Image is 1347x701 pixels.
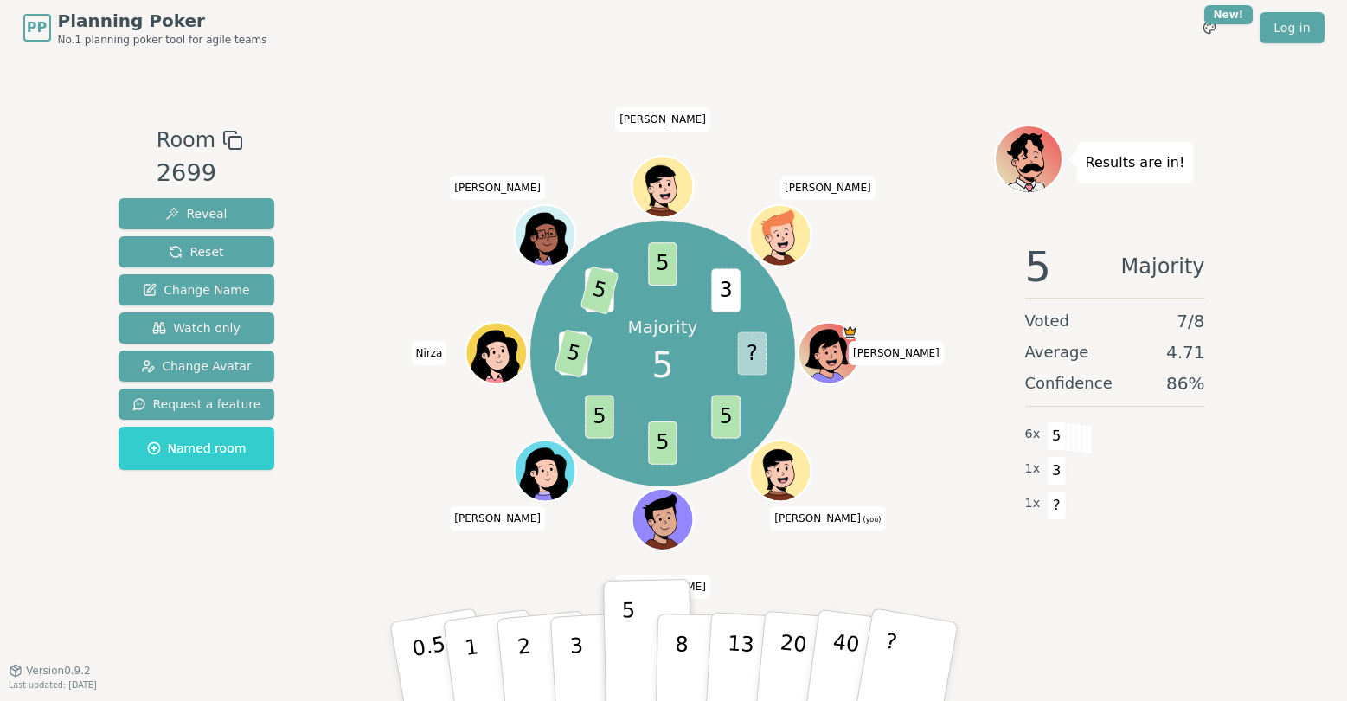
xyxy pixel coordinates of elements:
span: Click to change your name [849,341,944,365]
span: 5 [648,242,677,286]
span: Named room [147,440,247,457]
span: Voted [1025,309,1070,333]
span: Click to change your name [615,575,710,599]
button: Watch only [119,312,275,344]
span: Request a feature [132,396,261,413]
span: Natasha is the host [843,325,858,340]
span: (you) [861,516,882,524]
span: Last updated: [DATE] [9,680,97,690]
span: PP [27,17,47,38]
span: 5 [648,421,677,465]
span: 5 [580,266,619,315]
span: 1 x [1025,494,1041,513]
button: Named room [119,427,275,470]
span: 3 [1047,456,1067,486]
span: 86 % [1166,371,1204,396]
span: Click to change your name [615,107,710,132]
button: Version0.9.2 [9,664,91,678]
div: 2699 [157,156,243,191]
span: 4.71 [1166,340,1205,364]
span: 7 / 8 [1177,309,1204,333]
button: New! [1194,12,1225,43]
span: ? [738,331,767,375]
button: Reveal [119,198,275,229]
button: Change Name [119,274,275,305]
span: No.1 planning poker tool for agile teams [58,33,267,47]
span: Room [157,125,215,156]
span: Change Name [143,281,249,299]
span: 5 [554,329,593,378]
span: 5 [1047,421,1067,451]
span: 5 [585,395,613,438]
span: ? [1047,491,1067,520]
p: 5 [621,598,636,691]
span: Reset [169,243,223,260]
span: Average [1025,340,1089,364]
p: Majority [628,315,698,339]
span: Reveal [165,205,227,222]
div: New! [1204,5,1254,24]
span: Click to change your name [412,341,447,365]
button: Request a feature [119,389,275,420]
a: Log in [1260,12,1324,43]
span: Click to change your name [450,176,545,200]
button: Change Avatar [119,350,275,382]
span: Version 0.9.2 [26,664,91,678]
span: Click to change your name [770,506,885,531]
span: Confidence [1025,371,1113,396]
span: Change Avatar [141,357,252,375]
span: 6 x [1025,425,1041,444]
a: PPPlanning PokerNo.1 planning poker tool for agile teams [23,9,267,47]
span: 5 [651,339,673,391]
span: 5 [711,395,740,438]
span: Planning Poker [58,9,267,33]
span: 5 [1025,246,1052,287]
button: Click to change your avatar [752,442,810,500]
p: Results are in! [1086,151,1185,175]
span: Click to change your name [450,506,545,531]
button: Reset [119,236,275,267]
span: 3 [711,268,740,312]
span: 1 x [1025,460,1041,479]
span: Watch only [152,319,241,337]
span: Click to change your name [780,176,876,200]
span: Majority [1121,246,1205,287]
